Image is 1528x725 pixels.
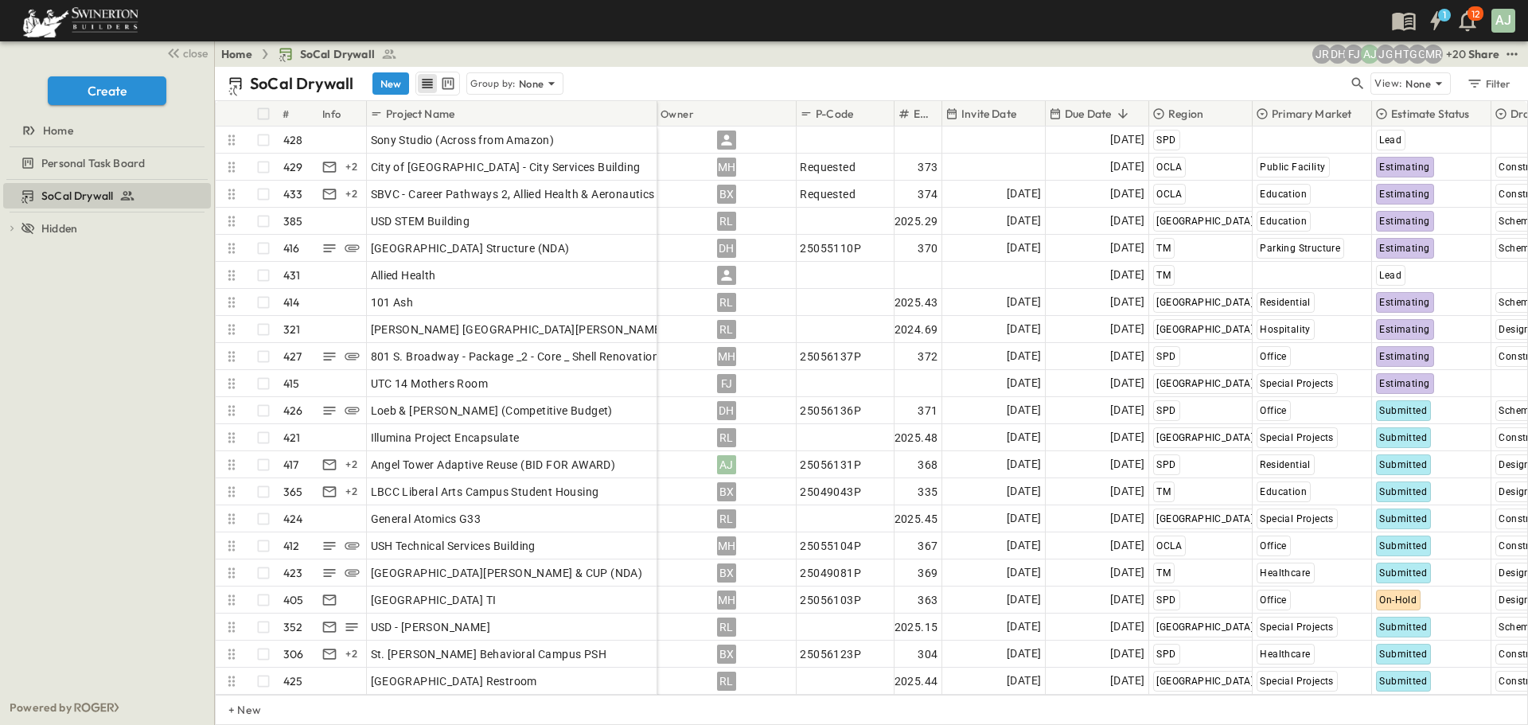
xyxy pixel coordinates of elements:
div: Meghana Raj (meghana.raj@swinerton.com) [1424,45,1443,64]
span: 2025.29 [895,213,938,229]
div: Haaris Tahmas (haaris.tahmas@swinerton.com) [1392,45,1411,64]
p: OPEN [626,158,653,171]
span: Office [1260,405,1286,416]
span: [GEOGRAPHIC_DATA] [1156,432,1253,443]
span: Office [1260,540,1286,552]
span: [GEOGRAPHIC_DATA][PERSON_NAME] & CUP (NDA) [371,565,643,581]
span: Lead [1379,134,1401,146]
div: Francisco J. Sanchez (frsanchez@swinerton.com) [1344,45,1363,64]
p: OPEN [626,267,653,279]
span: 25055110P [800,240,861,256]
div: Owner [657,101,797,127]
span: Angel Tower Adaptive Reuse (BID FOR AWARD) [371,457,616,473]
span: SBVC - Career Pathways 2, Allied Health & Aeronautics Bldg's [371,186,688,202]
p: OPEN [626,591,653,604]
p: 424 [283,511,303,527]
p: 412 [283,538,300,554]
span: Submitted [1379,676,1427,687]
span: Estimating [1379,351,1429,362]
p: OPEN [626,672,653,685]
span: USH Technical Services Building [371,538,536,554]
span: 2025.15 [895,619,938,635]
span: [GEOGRAPHIC_DATA] [1156,676,1253,687]
p: 429 [283,159,303,175]
nav: breadcrumbs [221,46,407,62]
div: # [283,92,289,136]
span: Special Projects [1260,378,1333,389]
span: UTC 14 Mothers Room [371,376,489,392]
p: Estimate Status [1391,106,1470,122]
button: Filter [1460,72,1515,95]
span: 367 [918,538,937,554]
div: Gerrad Gerber (gerrad.gerber@swinerton.com) [1408,45,1427,64]
span: 25055104P [800,538,861,554]
span: Submitted [1379,432,1427,443]
span: Estimating [1379,243,1429,254]
span: [GEOGRAPHIC_DATA] [1156,622,1253,633]
span: Education [1260,216,1307,227]
span: 2025.48 [895,430,938,446]
span: close [183,45,208,61]
div: Jorge Garcia (jorgarcia@swinerton.com) [1376,45,1395,64]
p: OPEN [626,537,653,550]
span: [DATE] [1007,401,1041,419]
span: Estimating [1379,297,1429,308]
span: Requested [800,186,856,202]
div: AJ [717,455,736,474]
span: Submitted [1379,540,1427,552]
span: SPD [1156,594,1175,606]
span: Estimating [1379,162,1429,173]
span: [DATE] [1007,563,1041,582]
span: [GEOGRAPHIC_DATA] [1156,513,1253,524]
p: 426 [283,403,303,419]
span: [DATE] [1110,618,1144,636]
div: DH [717,239,736,258]
p: OPEN [626,321,653,333]
p: 423 [283,565,303,581]
div: + 2 [342,482,361,501]
div: Daryll Hayward (daryll.hayward@swinerton.com) [1328,45,1347,64]
div: Owner [661,92,694,136]
p: 416 [283,240,300,256]
div: Info [319,101,367,127]
span: Lead [1379,270,1401,281]
span: SPD [1156,134,1175,146]
span: [DATE] [1110,131,1144,149]
span: Parking Structure [1260,243,1340,254]
p: None [519,76,544,92]
span: [DATE] [1007,320,1041,338]
span: [DATE] [1007,293,1041,311]
div: BX [717,563,736,583]
span: Home [43,123,73,138]
span: [GEOGRAPHIC_DATA] TI [371,592,497,608]
a: SoCal Drywall [278,46,397,62]
div: table view [415,72,460,95]
span: 2025.44 [895,673,938,689]
span: OCLA [1156,540,1182,552]
p: 365 [283,484,303,500]
div: BX [717,645,736,664]
button: 1 [1420,6,1452,35]
div: RL [717,320,736,339]
span: [DATE] [1007,536,1041,555]
p: + New [228,702,238,718]
h6: 1 [1443,9,1446,21]
p: 12 [1471,8,1479,21]
span: [DATE] [1110,401,1144,419]
div: RL [717,618,736,637]
p: 427 [283,349,302,364]
span: Special Projects [1260,622,1333,633]
span: [DATE] [1110,347,1144,365]
span: Education [1260,486,1307,497]
p: 306 [283,646,304,662]
span: Special Projects [1260,513,1333,524]
span: [DATE] [1110,672,1144,690]
span: Public Facility [1260,162,1325,173]
p: 425 [283,673,303,689]
span: 25056131P [800,457,861,473]
span: Office [1260,594,1286,606]
span: Estimating [1379,324,1429,335]
p: OPEN [626,645,653,658]
span: [DATE] [1110,428,1144,446]
p: 433 [283,186,303,202]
